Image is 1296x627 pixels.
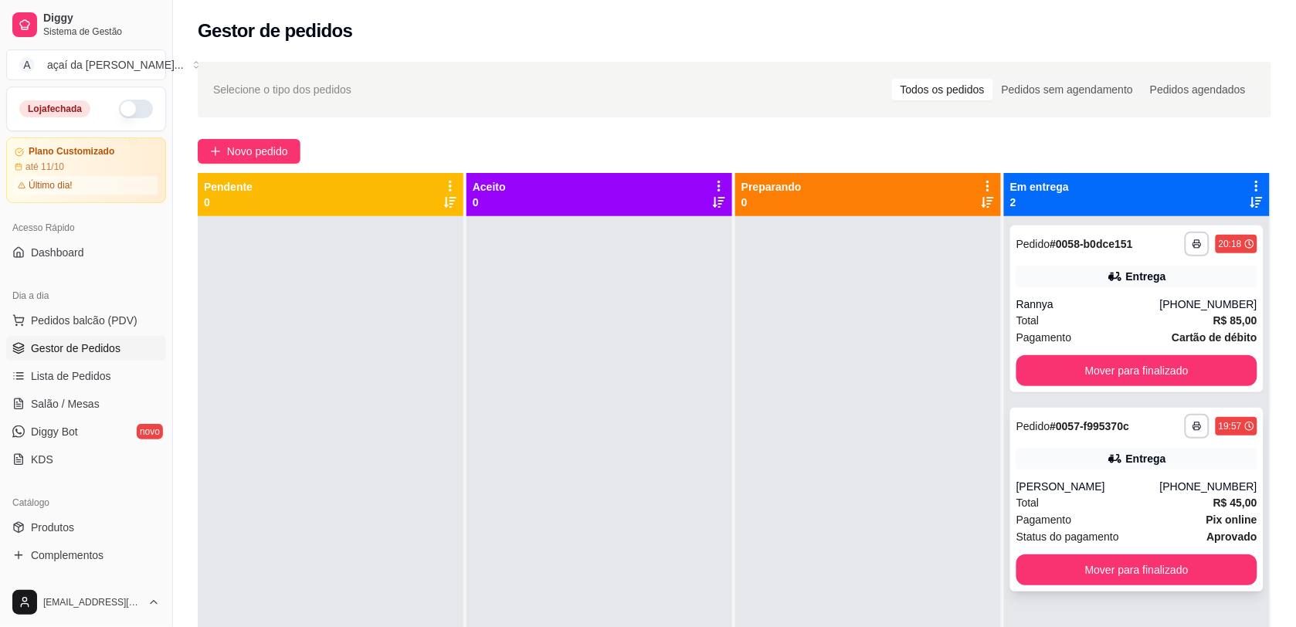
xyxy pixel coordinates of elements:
a: Salão / Mesas [6,391,166,416]
article: Último dia! [29,179,73,191]
div: Pedidos agendados [1142,79,1254,100]
a: Complementos [6,543,166,568]
div: Acesso Rápido [6,215,166,240]
span: Pagamento [1016,329,1072,346]
span: Pagamento [1016,511,1072,528]
button: Mover para finalizado [1016,554,1257,585]
span: Sistema de Gestão [43,25,160,38]
article: Plano Customizado [29,146,114,158]
button: [EMAIL_ADDRESS][DOMAIN_NAME] [6,584,166,621]
a: KDS [6,447,166,472]
span: A [19,57,35,73]
span: Salão / Mesas [31,396,100,412]
div: Rannya [1016,297,1160,312]
span: KDS [31,452,53,467]
span: Status do pagamento [1016,528,1119,545]
a: Diggy Botnovo [6,419,166,444]
h2: Gestor de pedidos [198,19,353,43]
div: 20:18 [1219,238,1242,250]
p: Pendente [204,179,253,195]
span: Selecione o tipo dos pedidos [213,81,351,98]
p: Aceito [473,179,506,195]
a: Plano Customizadoaté 11/10Último dia! [6,137,166,203]
button: Select a team [6,49,166,80]
div: Entrega [1126,269,1166,284]
span: Diggy Bot [31,424,78,439]
strong: # 0057-f995370c [1050,420,1130,432]
button: Pedidos balcão (PDV) [6,308,166,333]
a: Produtos [6,515,166,540]
span: [EMAIL_ADDRESS][DOMAIN_NAME] [43,596,141,608]
span: Diggy [43,12,160,25]
span: Total [1016,312,1040,329]
div: Dia a dia [6,283,166,308]
div: açaí da [PERSON_NAME] ... [47,57,184,73]
span: Pedido [1016,420,1050,432]
span: Pedido [1016,238,1050,250]
span: Total [1016,494,1040,511]
button: Alterar Status [119,100,153,118]
article: até 11/10 [25,161,64,173]
span: plus [210,146,221,157]
div: Todos os pedidos [892,79,993,100]
strong: R$ 45,00 [1213,497,1257,509]
div: 19:57 [1219,420,1242,432]
a: Lista de Pedidos [6,364,166,388]
button: Mover para finalizado [1016,355,1257,386]
p: 0 [473,195,506,210]
strong: R$ 85,00 [1213,314,1257,327]
span: Novo pedido [227,143,288,160]
div: Catálogo [6,490,166,515]
div: Entrega [1126,451,1166,466]
p: Preparando [741,179,802,195]
a: Gestor de Pedidos [6,336,166,361]
a: DiggySistema de Gestão [6,6,166,43]
span: Complementos [31,547,103,563]
strong: aprovado [1207,530,1257,543]
div: Pedidos sem agendamento [993,79,1142,100]
span: Lista de Pedidos [31,368,111,384]
strong: Cartão de débito [1172,331,1257,344]
span: Produtos [31,520,74,535]
a: Dashboard [6,240,166,265]
div: [PHONE_NUMBER] [1160,297,1257,312]
div: [PHONE_NUMBER] [1160,479,1257,494]
strong: # 0058-b0dce151 [1050,238,1133,250]
p: 2 [1010,195,1069,210]
div: [PERSON_NAME] [1016,479,1160,494]
span: Pedidos balcão (PDV) [31,313,137,328]
p: 0 [204,195,253,210]
strong: Pix online [1206,513,1257,526]
p: 0 [741,195,802,210]
p: Em entrega [1010,179,1069,195]
span: Dashboard [31,245,84,260]
span: Gestor de Pedidos [31,341,120,356]
button: Novo pedido [198,139,300,164]
div: Loja fechada [19,100,90,117]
